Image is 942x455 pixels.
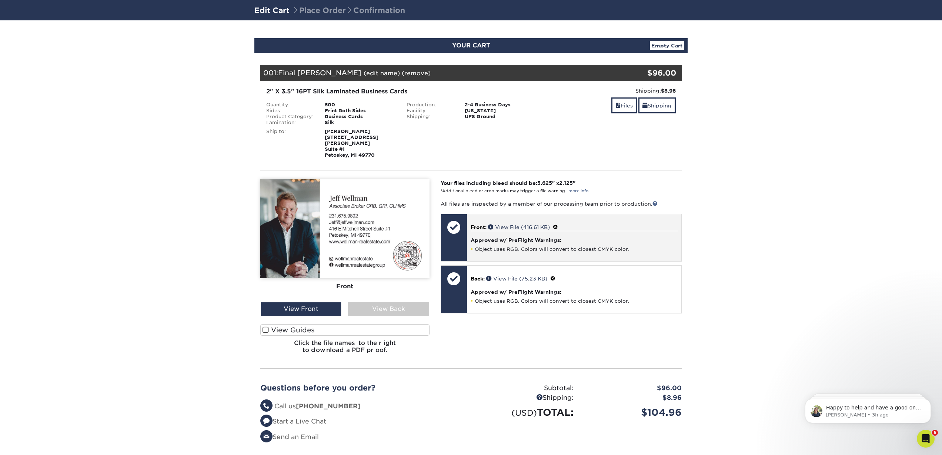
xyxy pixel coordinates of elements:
div: 001: [260,65,611,81]
strong: [PHONE_NUMBER] [296,402,361,410]
li: Object uses RGB. Colors will convert to closest CMYK color. [471,298,678,304]
iframe: Google Customer Reviews [2,432,63,452]
div: $8.96 [579,393,687,403]
div: Quantity: [261,102,319,108]
iframe: Intercom notifications message [794,383,942,435]
p: All files are inspected by a member of our processing team prior to production. [441,200,682,207]
a: Edit Cart [254,6,290,15]
h6: Click the file names to the right to download a PDF proof. [260,339,430,359]
div: 2-4 Business Days [459,102,541,108]
h4: Approved w/ PreFlight Warnings: [471,237,678,243]
a: Files [611,97,637,113]
div: Subtotal: [471,383,579,393]
div: Front [260,278,430,295]
strong: Your files including bleed should be: " x " [441,180,575,186]
div: 500 [319,102,401,108]
div: TOTAL: [471,405,579,419]
span: files [615,103,621,109]
span: Back: [471,276,485,282]
small: *Additional bleed or crop marks may trigger a file warning – [441,189,588,193]
h4: Approved w/ PreFlight Warnings: [471,289,678,295]
div: Ship to: [261,129,319,158]
div: Facility: [401,108,460,114]
div: $96.00 [611,67,676,79]
div: $96.00 [579,383,687,393]
div: UPS Ground [459,114,541,120]
a: Start a Live Chat [260,418,326,425]
small: (USD) [511,408,537,418]
div: Silk [319,120,401,126]
span: Place Order Confirmation [292,6,405,15]
strong: [PERSON_NAME] [STREET_ADDRESS][PERSON_NAME] Suite #1 Petoskey, MI 49770 [325,129,378,158]
div: [US_STATE] [459,108,541,114]
span: 3.625 [537,180,552,186]
div: View Front [261,302,341,316]
span: shipping [642,103,648,109]
strong: $8.96 [661,88,676,94]
div: View Back [348,302,429,316]
div: Business Cards [319,114,401,120]
div: Product Category: [261,114,319,120]
iframe: Intercom live chat [917,430,935,448]
a: (edit name) [364,70,400,77]
a: Shipping [638,97,676,113]
div: Sides: [261,108,319,114]
span: Final [PERSON_NAME] [278,69,361,77]
div: $104.96 [579,405,687,419]
div: Lamination: [261,120,319,126]
a: View File (75.23 KB) [486,276,547,282]
li: Object uses RGB. Colors will convert to closest CMYK color. [471,246,678,252]
span: 6 [932,430,938,436]
a: Send an Email [260,433,319,441]
div: Shipping: [471,393,579,403]
span: 2.125 [559,180,573,186]
a: more info [568,189,588,193]
h2: Questions before you order? [260,383,465,392]
span: Front: [471,224,487,230]
div: Production: [401,102,460,108]
a: Empty Cart [650,41,684,50]
div: Print Both Sides [319,108,401,114]
label: View Guides [260,324,430,336]
a: View File (416.61 KB) [488,224,550,230]
div: 2" X 3.5" 16PT Silk Laminated Business Cards [266,87,535,96]
li: Call us [260,402,465,411]
div: Shipping: [547,87,676,94]
span: YOUR CART [452,42,490,49]
a: (remove) [402,70,431,77]
div: Shipping: [401,114,460,120]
